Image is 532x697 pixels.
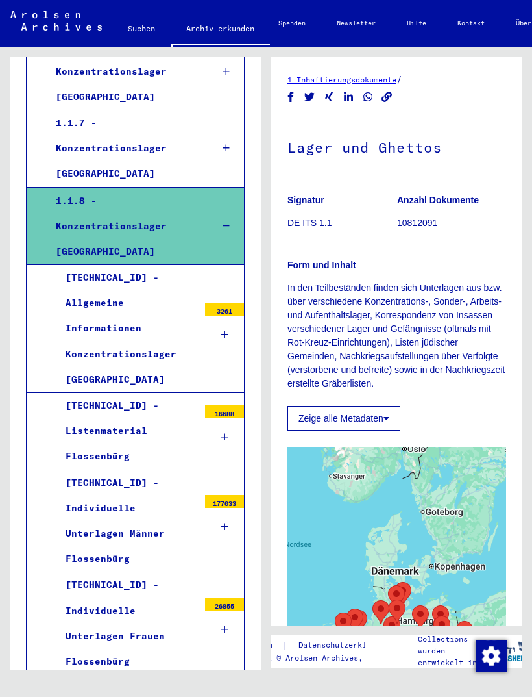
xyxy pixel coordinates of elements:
div: Papenburg Penitentiary Camp/ Emslandlager [341,603,369,638]
p: wurden entwickelt in Partnerschaft mit [418,645,491,692]
b: Form und Inhalt [287,260,356,270]
button: Share on Facebook [284,89,298,105]
button: Copy link [380,89,394,105]
a: Kontakt [442,8,500,39]
a: Suchen [112,13,171,44]
div: 3261 [205,303,244,316]
div: Concentration Camp Eutin [389,577,417,611]
p: In den Teilbeständen finden sich Unterlagen aus bzw. über verschiedene Konzentrations-, Sonder-, ... [287,281,506,390]
a: Datenschutzerklärung [288,639,405,652]
div: Zustimmung ändern [475,640,506,671]
button: Share on LinkedIn [342,89,356,105]
div: [TECHNICAL_ID] - Individuelle Unterlagen Frauen Flossenbürg [56,572,199,674]
a: Newsletter [321,8,391,39]
div: [TECHNICAL_ID] - Individuelle Unterlagen Männer Flossenbürg [56,470,199,572]
div: 177033 [205,495,244,508]
img: Zustimmung ändern [476,640,507,672]
b: Signatur [287,195,324,205]
div: 1.1.7 - Konzentrationslager [GEOGRAPHIC_DATA] [46,110,202,187]
div: 26855 [205,598,244,611]
div: | [231,639,405,652]
div: Westerbork Assembly and Transit Camp [330,607,357,642]
div: Labor Reformatory Camp Großbeeren [429,621,456,655]
div: [TECHNICAL_ID] - Listenmaterial Flossenbürg [56,393,199,470]
div: [TECHNICAL_ID] - Allgemeine Informationen Konzentrationslager [GEOGRAPHIC_DATA] [56,265,199,392]
p: DE ITS 1.1 [287,216,396,230]
span: / [396,73,402,85]
a: Spenden [263,8,321,39]
div: Ravensbrück Concentration Camp [427,600,454,635]
a: Hilfe [391,8,442,39]
img: yv_logo.png [483,635,531,667]
h1: Lager und Ghettos [287,118,506,175]
div: Concentration Camps Wittmoor, Fuhlsbüttel and Neuengamme [407,600,434,635]
p: Copyright © Arolsen Archives, 2021 [231,652,405,664]
b: Anzahl Dokumente [397,195,479,205]
a: 1 Inhaftierungsdokumente [287,75,396,84]
div: Concentration Camp Sonnenburg [451,616,478,650]
div: 1.1.8 - Konzentrationslager [GEOGRAPHIC_DATA] [46,188,202,265]
div: Neuengamme Concentration Camp [383,594,411,629]
div: Sachsenhausen Concentration Camp [428,611,455,645]
a: Archiv erkunden [171,13,270,47]
img: Arolsen_neg.svg [10,11,102,31]
button: Share on Twitter [303,89,317,105]
div: 16688 [205,405,244,418]
button: Share on WhatsApp [361,89,375,105]
div: 1.1.6 - Konzentrationslager [GEOGRAPHIC_DATA] [46,33,202,110]
p: 10812091 [397,216,506,230]
div: Concentration Camp Kuhlen [383,580,410,615]
button: Zeige alle Metadaten [287,406,400,431]
button: Share on Xing [322,89,336,105]
div: Sandbostel Absorption Camp [367,595,394,629]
